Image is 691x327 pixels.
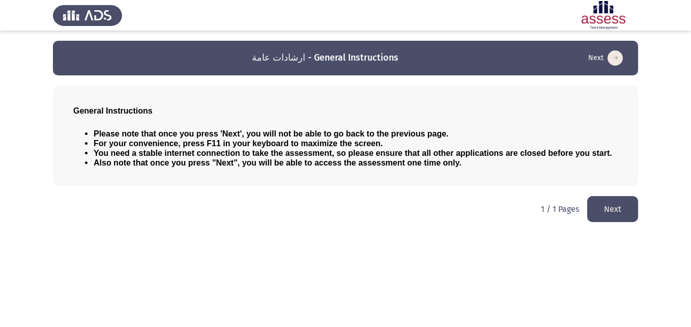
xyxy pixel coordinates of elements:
[587,196,638,222] button: load next page
[94,158,462,167] span: Also note that once you press "Next", you will be able to access the assessment one time only.
[94,149,612,157] span: You need a stable internet connection to take the assessment, so please ensure that all other app...
[94,129,449,138] span: Please note that once you press 'Next', you will not be able to go back to the previous page.
[252,51,398,64] h3: ارشادات عامة - General Instructions
[73,106,153,115] span: General Instructions
[569,1,638,30] img: Assessment logo of ASSESS Employability - EBI
[53,1,122,30] img: Assess Talent Management logo
[585,50,626,66] button: load next page
[541,204,579,214] p: 1 / 1 Pages
[94,139,383,148] span: For your convenience, press F11 in your keyboard to maximize the screen.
